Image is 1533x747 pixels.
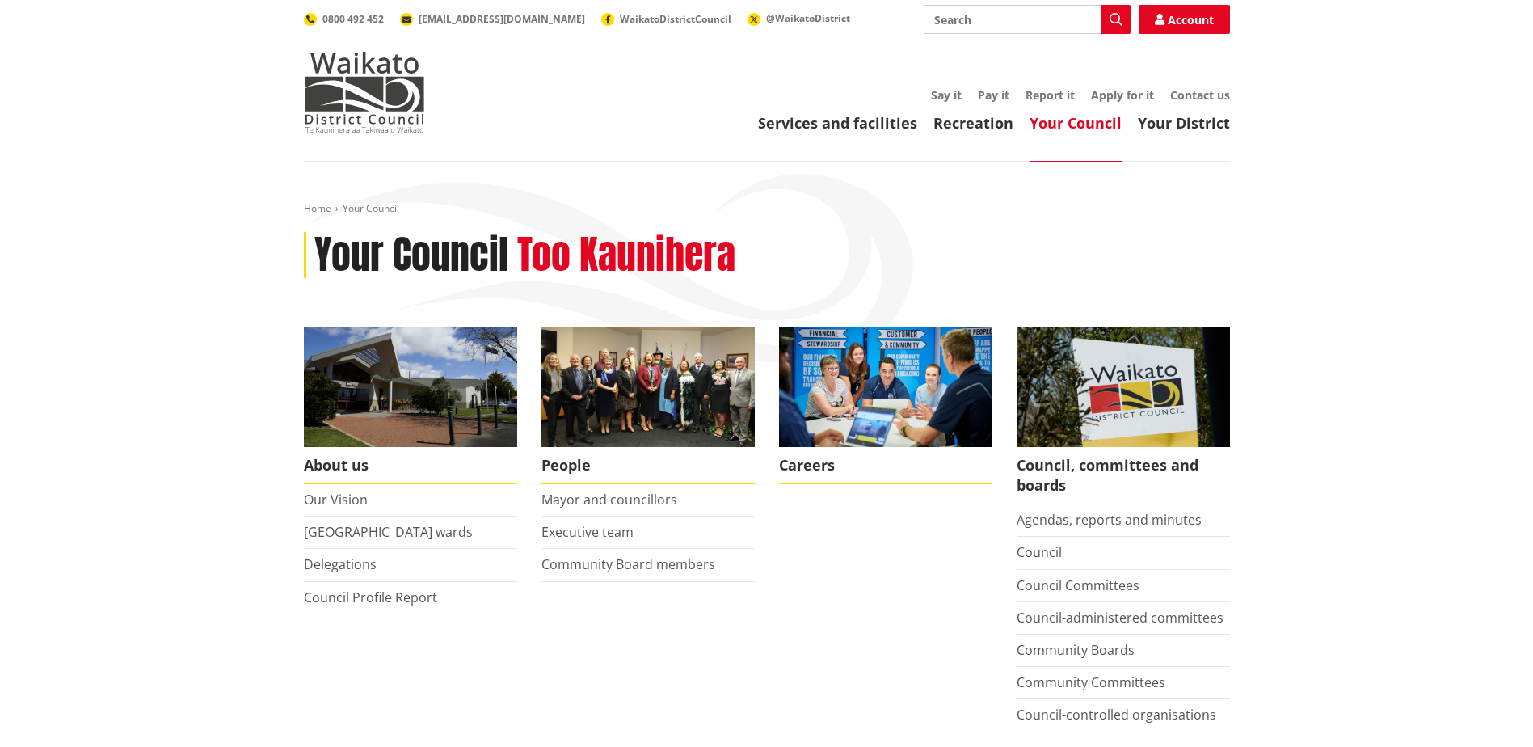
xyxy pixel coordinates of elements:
a: Council [1017,543,1062,561]
a: [GEOGRAPHIC_DATA] wards [304,523,473,541]
a: Council-administered committees [1017,609,1223,627]
span: WaikatoDistrictCouncil [620,12,731,26]
a: Council Profile Report [304,589,437,606]
a: Careers [779,327,992,484]
span: Council, committees and boards [1017,447,1230,504]
h2: Too Kaunihera [517,232,735,279]
a: Say it [931,87,962,103]
img: WDC Building 0015 [304,327,517,447]
span: Your Council [343,201,399,215]
a: WaikatoDistrictCouncil [601,12,731,26]
span: 0800 492 452 [322,12,384,26]
span: @WaikatoDistrict [766,11,850,25]
a: Home [304,201,331,215]
a: Account [1139,5,1230,34]
a: Agendas, reports and minutes [1017,511,1202,529]
a: Mayor and councillors [541,491,677,509]
a: Your District [1138,113,1230,133]
img: 2022 Council [541,327,755,447]
a: @WaikatoDistrict [748,11,850,25]
a: Our Vision [304,491,368,509]
a: Services and facilities [758,113,917,133]
a: Community Board members [541,555,715,573]
a: 2022 Council People [541,327,755,484]
img: Waikato District Council - Te Kaunihera aa Takiwaa o Waikato [304,52,425,133]
a: Apply for it [1091,87,1154,103]
img: Waikato-District-Council-sign [1017,327,1230,447]
span: Careers [779,447,992,484]
nav: breadcrumb [304,202,1230,216]
a: Council-controlled organisations [1017,706,1216,724]
a: Community Committees [1017,673,1165,691]
a: Your Council [1030,113,1122,133]
a: [EMAIL_ADDRESS][DOMAIN_NAME] [400,12,585,26]
a: Delegations [304,555,377,573]
span: About us [304,447,517,484]
a: Pay it [978,87,1009,103]
span: [EMAIL_ADDRESS][DOMAIN_NAME] [419,12,585,26]
a: Report it [1026,87,1075,103]
a: WDC Building 0015 About us [304,327,517,484]
img: Office staff in meeting - Career page [779,327,992,447]
a: Waikato-District-Council-sign Council, committees and boards [1017,327,1230,504]
a: Executive team [541,523,634,541]
a: Community Boards [1017,641,1135,659]
input: Search input [924,5,1131,34]
a: 0800 492 452 [304,12,384,26]
a: Recreation [933,113,1013,133]
a: Contact us [1170,87,1230,103]
a: Council Committees [1017,576,1139,594]
h1: Your Council [314,232,508,279]
span: People [541,447,755,484]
